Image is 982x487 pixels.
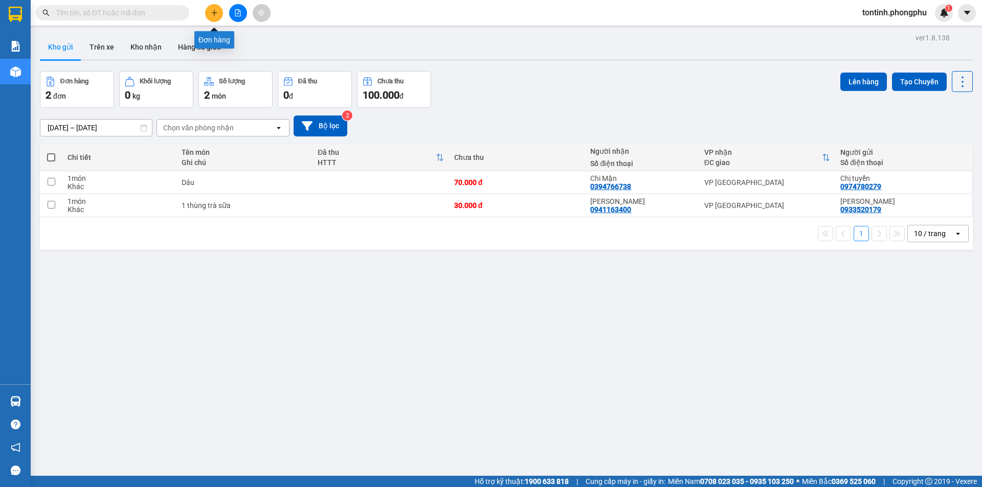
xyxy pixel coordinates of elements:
[10,396,21,407] img: warehouse-icon
[132,92,140,100] span: kg
[854,6,935,19] span: tontinh.phongphu
[699,144,836,171] th: Toggle SortBy
[700,477,794,485] strong: 0708 023 035 - 0935 103 250
[68,197,171,205] div: 1 món
[294,115,347,136] button: Bộ lọc
[914,228,946,239] div: 10 / trang
[377,78,404,85] div: Chưa thu
[832,477,876,485] strong: 0369 525 060
[10,41,21,52] img: solution-icon
[947,5,950,12] span: 1
[56,7,177,18] input: Tìm tên, số ĐT hoặc mã đơn
[11,443,20,452] span: notification
[399,92,404,100] span: đ
[10,66,21,77] img: warehouse-icon
[125,89,130,101] span: 0
[163,123,234,133] div: Chọn văn phòng nhận
[229,4,247,22] button: file-add
[204,89,210,101] span: 2
[840,197,967,205] div: Anh Trí
[182,148,308,156] div: Tên món
[194,31,234,49] div: Đơn hàng
[704,148,822,156] div: VP nhận
[454,153,581,161] div: Chưa thu
[958,4,976,22] button: caret-down
[454,201,581,210] div: 30.000 đ
[198,71,273,108] button: Số lượng2món
[363,89,399,101] span: 100.000
[916,32,950,43] div: ver 1.8.138
[854,226,869,241] button: 1
[590,197,694,205] div: Anh Quân
[945,5,952,12] sup: 1
[119,71,193,108] button: Khối lượng0kg
[46,89,51,101] span: 2
[892,73,947,91] button: Tạo Chuyến
[840,148,967,156] div: Người gửi
[590,205,631,214] div: 0941163400
[940,8,949,17] img: icon-new-feature
[140,78,171,85] div: Khối lượng
[258,9,265,16] span: aim
[68,153,171,161] div: Chi tiết
[586,476,665,487] span: Cung cấp máy in - giấy in:
[212,92,226,100] span: món
[275,124,283,132] svg: open
[53,92,66,100] span: đơn
[590,174,694,182] div: Chi Mận
[840,182,881,191] div: 0974780279
[11,420,20,429] span: question-circle
[182,178,308,187] div: Dâu
[796,479,799,483] span: ⚪️
[234,9,241,16] span: file-add
[40,120,152,136] input: Select a date range.
[81,35,122,59] button: Trên xe
[40,35,81,59] button: Kho gửi
[840,158,967,167] div: Số điện thoại
[576,476,578,487] span: |
[68,182,171,191] div: Khác
[205,4,223,22] button: plus
[40,71,114,108] button: Đơn hàng2đơn
[590,159,694,168] div: Số điện thoại
[954,229,962,238] svg: open
[283,89,289,101] span: 0
[298,78,317,85] div: Đã thu
[170,35,229,59] button: Hàng đã giao
[590,182,631,191] div: 0394766738
[840,174,967,182] div: Chị tuyển
[68,174,171,182] div: 1 món
[122,35,170,59] button: Kho nhận
[42,9,50,16] span: search
[289,92,293,100] span: đ
[357,71,431,108] button: Chưa thu100.000đ
[840,205,881,214] div: 0933520179
[219,78,245,85] div: Số lượng
[925,478,932,485] span: copyright
[704,178,831,187] div: VP [GEOGRAPHIC_DATA]
[318,148,436,156] div: Đã thu
[182,201,308,210] div: 1 thùng trà sữa
[278,71,352,108] button: Đã thu0đ
[525,477,569,485] strong: 1900 633 818
[318,158,436,167] div: HTTT
[211,9,218,16] span: plus
[704,201,831,210] div: VP [GEOGRAPHIC_DATA]
[60,78,88,85] div: Đơn hàng
[704,158,822,167] div: ĐC giao
[9,7,22,22] img: logo-vxr
[253,4,271,22] button: aim
[313,144,449,171] th: Toggle SortBy
[883,476,885,487] span: |
[590,147,694,155] div: Người nhận
[802,476,876,487] span: Miền Bắc
[475,476,569,487] span: Hỗ trợ kỹ thuật:
[963,8,972,17] span: caret-down
[342,110,352,121] sup: 2
[182,158,308,167] div: Ghi chú
[668,476,794,487] span: Miền Nam
[11,466,20,475] span: message
[68,205,171,214] div: Khác
[454,178,581,187] div: 70.000 đ
[840,73,887,91] button: Lên hàng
